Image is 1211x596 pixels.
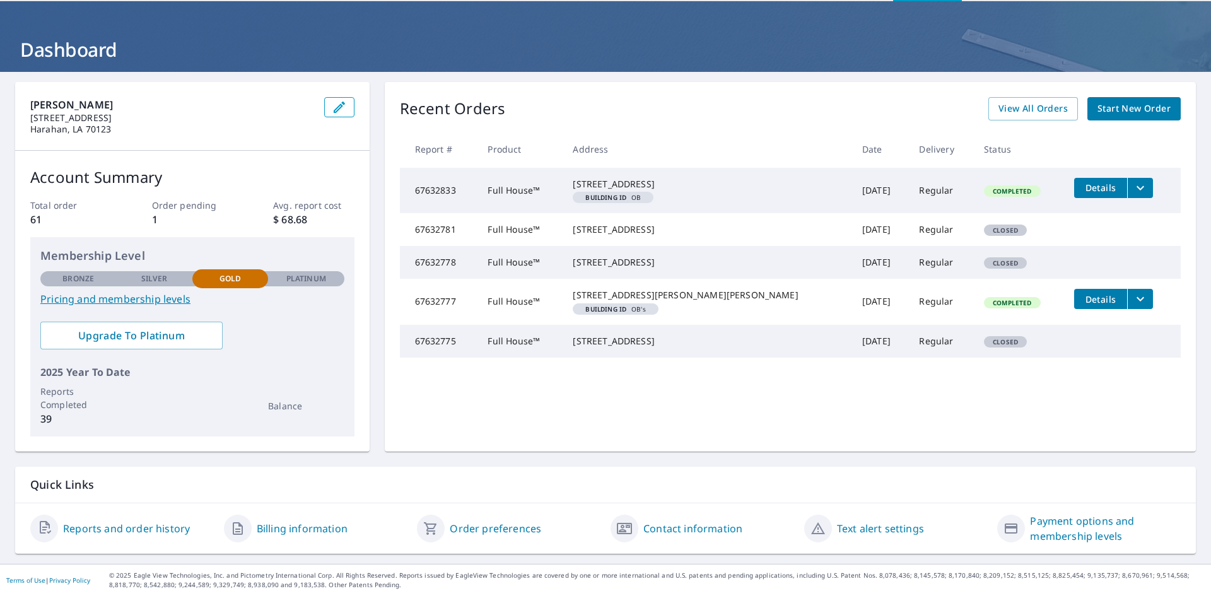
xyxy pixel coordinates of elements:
p: 61 [30,212,111,227]
button: filesDropdownBtn-67632833 [1127,178,1153,198]
span: Start New Order [1097,101,1171,117]
td: Regular [909,279,974,324]
p: Platinum [286,273,326,284]
button: filesDropdownBtn-67632777 [1127,289,1153,309]
em: Building ID [585,306,626,312]
a: Upgrade To Platinum [40,322,223,349]
td: 67632778 [400,246,478,279]
p: | [6,576,90,584]
span: Closed [985,337,1026,346]
div: [STREET_ADDRESS] [573,178,841,190]
td: [DATE] [852,213,910,246]
th: Product [477,131,563,168]
span: Completed [985,298,1039,307]
a: Terms of Use [6,576,45,585]
button: detailsBtn-67632777 [1074,289,1127,309]
p: Quick Links [30,477,1181,493]
p: Silver [141,273,168,284]
td: Full House™ [477,168,563,213]
td: [DATE] [852,246,910,279]
a: Text alert settings [837,521,924,536]
td: Regular [909,168,974,213]
td: Full House™ [477,246,563,279]
td: Full House™ [477,213,563,246]
th: Date [852,131,910,168]
span: Completed [985,187,1039,196]
p: Recent Orders [400,97,506,120]
td: Regular [909,213,974,246]
p: Total order [30,199,111,212]
button: detailsBtn-67632833 [1074,178,1127,198]
td: Full House™ [477,279,563,324]
a: Order preferences [450,521,541,536]
p: Account Summary [30,166,354,189]
td: Regular [909,325,974,358]
p: 39 [40,411,116,426]
th: Report # [400,131,478,168]
em: Building ID [585,194,626,201]
span: Closed [985,259,1026,267]
p: [PERSON_NAME] [30,97,314,112]
td: Full House™ [477,325,563,358]
p: Balance [268,399,344,412]
p: 2025 Year To Date [40,365,344,380]
p: Bronze [62,273,94,284]
div: [STREET_ADDRESS][PERSON_NAME][PERSON_NAME] [573,289,841,301]
td: [DATE] [852,325,910,358]
p: Order pending [152,199,233,212]
span: Details [1082,293,1120,305]
td: 67632833 [400,168,478,213]
td: [DATE] [852,168,910,213]
th: Delivery [909,131,974,168]
a: View All Orders [988,97,1078,120]
p: © 2025 Eagle View Technologies, Inc. and Pictometry International Corp. All Rights Reserved. Repo... [109,571,1205,590]
th: Address [563,131,851,168]
span: OB [578,194,648,201]
p: Harahan, LA 70123 [30,124,314,135]
p: Reports Completed [40,385,116,411]
a: Reports and order history [63,521,190,536]
td: Regular [909,246,974,279]
div: [STREET_ADDRESS] [573,223,841,236]
p: $ 68.68 [273,212,354,227]
p: Membership Level [40,247,344,264]
h1: Dashboard [15,37,1196,62]
th: Status [974,131,1064,168]
span: View All Orders [998,101,1068,117]
span: Details [1082,182,1120,194]
a: Privacy Policy [49,576,90,585]
p: Avg. report cost [273,199,354,212]
span: OB's [578,306,653,312]
td: 67632777 [400,279,478,324]
div: [STREET_ADDRESS] [573,335,841,348]
p: Gold [219,273,241,284]
div: [STREET_ADDRESS] [573,256,841,269]
td: 67632781 [400,213,478,246]
a: Billing information [257,521,348,536]
p: 1 [152,212,233,227]
a: Pricing and membership levels [40,291,344,307]
a: Start New Order [1087,97,1181,120]
td: [DATE] [852,279,910,324]
td: 67632775 [400,325,478,358]
span: Closed [985,226,1026,235]
span: Upgrade To Platinum [50,329,213,342]
a: Contact information [643,521,742,536]
a: Payment options and membership levels [1030,513,1181,544]
p: [STREET_ADDRESS] [30,112,314,124]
